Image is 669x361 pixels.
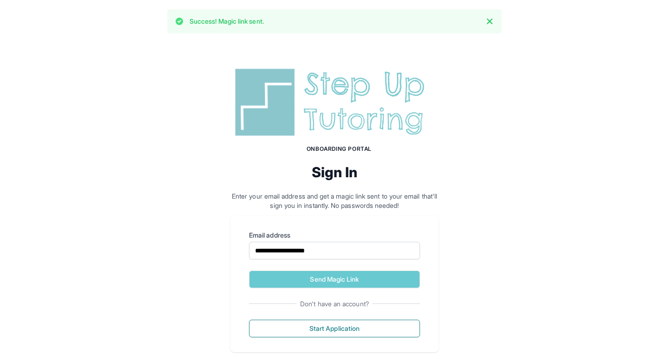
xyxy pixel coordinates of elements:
[249,271,420,288] button: Send Magic Link
[230,164,439,180] h2: Sign In
[249,231,420,240] label: Email address
[249,320,420,337] button: Start Application
[230,192,439,210] p: Enter your email address and get a magic link sent to your email that'll sign you in instantly. N...
[230,65,439,140] img: Step Up Tutoring horizontal logo
[240,145,439,153] h1: Onboarding Portal
[296,299,373,309] span: Don't have an account?
[190,17,264,26] p: Success! Magic link sent.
